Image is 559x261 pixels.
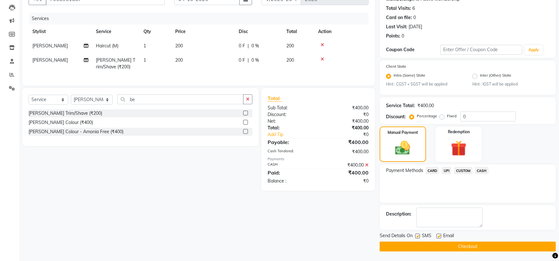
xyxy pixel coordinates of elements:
th: Service [92,24,140,39]
div: Discount: [263,111,318,118]
div: Points: [386,33,400,39]
div: [PERSON_NAME] Colour (₹400) [29,119,93,126]
span: SMS [422,232,431,240]
div: ₹400.00 [318,105,373,111]
span: Email [443,232,454,240]
div: Payable: [263,138,318,146]
div: ₹400.00 [318,169,373,176]
div: ₹0 [318,111,373,118]
small: Hint : CGST + SGST will be applied [386,81,463,87]
div: 0 [413,14,416,21]
span: 200 [286,43,294,49]
label: Manual Payment [388,130,418,135]
span: 200 [286,57,294,63]
small: Hint : IGST will be applied [472,81,549,87]
span: 1 [143,57,146,63]
input: Enter Offer / Coupon Code [440,45,522,55]
div: Discount: [386,113,406,120]
span: | [248,43,249,49]
label: Redemption [448,129,470,135]
label: Client State [386,64,406,69]
div: [PERSON_NAME] Trim/Shave (₹200) [29,110,102,117]
div: 6 [412,5,415,12]
div: Net: [263,118,318,125]
th: Action [314,24,369,39]
label: Intra (Same) State [394,72,425,80]
div: Last Visit: [386,24,407,30]
div: Total Visits: [386,5,411,12]
div: Total: [263,125,318,131]
div: Payments [268,156,368,162]
div: ₹0 [327,131,373,138]
span: [PERSON_NAME] [32,43,68,49]
span: Haircut (M) [96,43,118,49]
th: Stylist [29,24,92,39]
span: 200 [175,43,183,49]
button: Apply [525,45,543,55]
span: Send Details On [380,232,413,240]
label: Inter (Other) State [480,72,511,80]
div: ₹400.00 [417,102,434,109]
div: Cash Tendered: [263,148,318,155]
div: [PERSON_NAME] Colour - Amonia Free (₹400) [29,128,123,135]
button: Checkout [380,242,556,251]
span: CUSTOM [454,167,472,174]
div: Services [29,13,373,24]
div: ₹400.00 [318,125,373,131]
div: Paid: [263,169,318,176]
div: ₹400.00 [318,162,373,168]
div: Card on file: [386,14,412,21]
div: ₹400.00 [318,148,373,155]
input: Search or Scan [117,94,244,104]
img: _gift.svg [446,139,471,158]
th: Disc [235,24,283,39]
span: [PERSON_NAME] [32,57,68,63]
th: Qty [140,24,171,39]
div: 0 [402,33,404,39]
span: 0 % [251,43,259,49]
div: Description: [386,211,411,217]
span: 0 % [251,57,259,64]
div: ₹0 [318,178,373,184]
th: Total [283,24,314,39]
label: Percentage [417,113,437,119]
div: ₹400.00 [318,138,373,146]
div: ₹400.00 [318,118,373,125]
div: Coupon Code [386,46,441,53]
label: Fixed [447,113,456,119]
span: CARD [426,167,439,174]
div: Service Total: [386,102,415,109]
span: Total [268,95,282,102]
div: Balance : [263,178,318,184]
span: 1 [143,43,146,49]
span: 200 [175,57,183,63]
span: 0 F [239,43,245,49]
th: Price [171,24,235,39]
span: UPI [442,167,451,174]
span: CASH [475,167,489,174]
div: Sub Total: [263,105,318,111]
div: [DATE] [409,24,422,30]
span: 0 F [239,57,245,64]
span: Payment Methods [386,167,423,174]
span: [PERSON_NAME] Trim/Shave (₹200) [96,57,135,70]
img: _cash.svg [390,139,415,156]
div: CASH [263,162,318,168]
span: | [248,57,249,64]
a: Add Tip [263,131,327,138]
